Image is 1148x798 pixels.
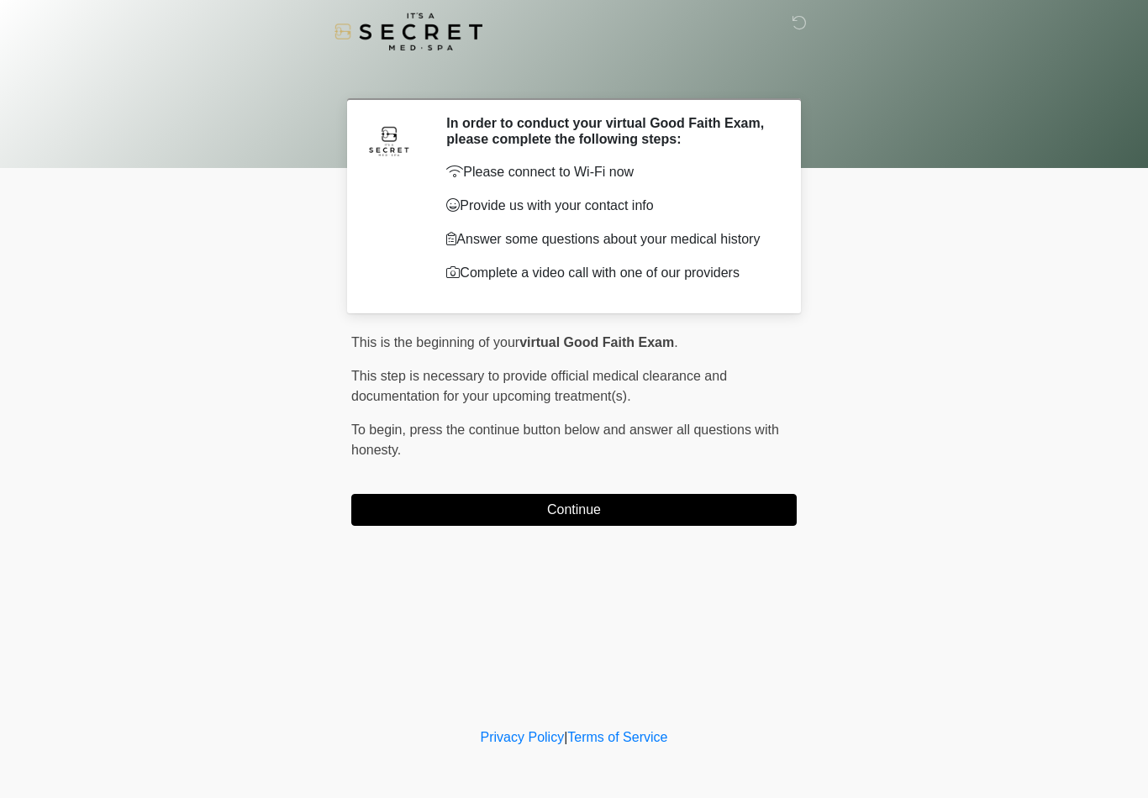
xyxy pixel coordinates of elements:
[674,335,677,349] span: .
[351,335,519,349] span: This is the beginning of your
[446,196,771,216] p: Provide us with your contact info
[351,423,779,457] span: press the continue button below and answer all questions with honesty.
[334,13,482,50] img: It's A Secret Med Spa Logo
[446,115,771,147] h2: In order to conduct your virtual Good Faith Exam, please complete the following steps:
[446,229,771,249] p: Answer some questions about your medical history
[564,730,567,744] a: |
[339,60,809,92] h1: ‎ ‎
[351,494,797,526] button: Continue
[481,730,565,744] a: Privacy Policy
[351,423,409,437] span: To begin,
[446,263,771,283] p: Complete a video call with one of our providers
[567,730,667,744] a: Terms of Service
[446,162,771,182] p: Please connect to Wi-Fi now
[351,369,727,403] span: This step is necessary to provide official medical clearance and documentation for your upcoming ...
[364,115,414,165] img: Agent Avatar
[519,335,674,349] strong: virtual Good Faith Exam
